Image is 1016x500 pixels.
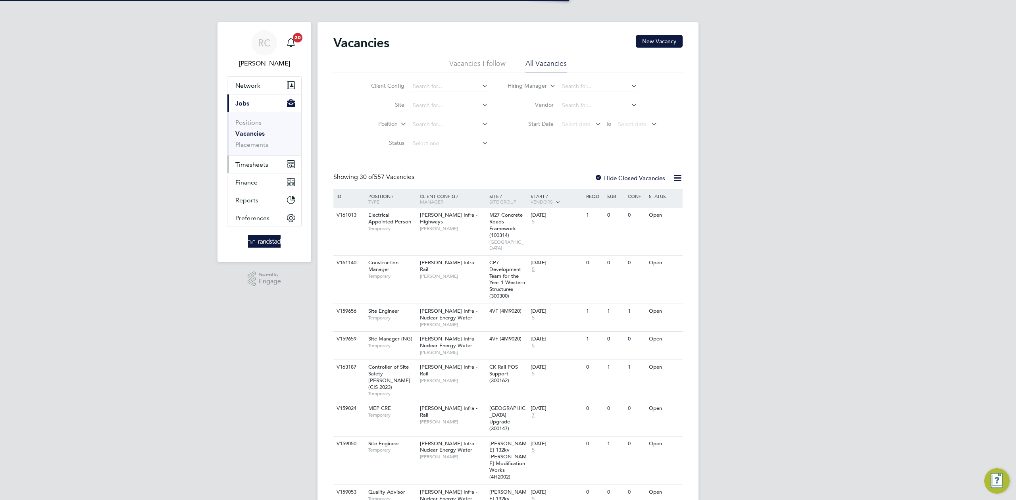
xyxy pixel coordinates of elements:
span: Preferences [235,214,269,222]
div: Conf [626,189,647,203]
div: Start / [529,189,584,209]
div: Open [647,332,681,346]
div: V161013 [335,208,362,223]
div: Sub [605,189,626,203]
a: Go to home page [227,235,302,248]
span: [PERSON_NAME] [420,349,485,356]
span: Electrical Appointed Person [368,212,411,225]
div: Open [647,401,681,416]
span: 30 of [360,173,374,181]
div: Open [647,360,681,375]
span: M27 Concrete Roads Framework (100314) [489,212,523,238]
div: 0 [626,208,647,223]
div: ID [335,189,362,203]
div: 0 [605,208,626,223]
label: Vendor [508,101,554,108]
label: Position [352,120,398,128]
div: 0 [605,485,626,500]
div: Reqd [584,189,605,203]
div: [DATE] [531,489,582,496]
h2: Vacancies [333,35,389,51]
input: Search for... [559,81,637,92]
span: Temporary [368,315,416,321]
span: 5 [531,266,536,273]
input: Search for... [410,100,488,111]
span: Finance [235,179,258,186]
button: Timesheets [227,156,301,173]
label: Hiring Manager [501,82,547,90]
span: [PERSON_NAME] [420,321,485,328]
span: CP7 Development Team for the Year 1 Western Structures (300300) [489,259,525,299]
div: [DATE] [531,336,582,342]
span: MEP CRE [368,405,391,412]
span: 5 [531,219,536,225]
div: V159053 [335,485,362,500]
span: Type [368,198,379,205]
div: [DATE] [531,364,582,371]
span: Temporary [368,225,416,232]
a: 20 [283,30,299,56]
span: Site Group [489,198,516,205]
div: Status [647,189,681,203]
div: Showing [333,173,416,181]
span: [PERSON_NAME] Infra - Nuclear Energy Water [420,335,477,349]
div: 1 [584,208,605,223]
div: Site / [487,189,529,208]
div: 1 [605,437,626,451]
div: 1 [605,304,626,319]
div: V159024 [335,401,362,416]
span: Engage [259,278,281,285]
button: Network [227,77,301,94]
div: Position / [362,189,418,208]
a: Placements [235,141,268,148]
label: Site [359,101,404,108]
div: 0 [584,485,605,500]
div: 0 [584,401,605,416]
span: Site Engineer [368,308,399,314]
span: 5 [531,342,536,349]
span: Powered by [259,271,281,278]
span: [PERSON_NAME] [420,377,485,384]
input: Select one [410,138,488,149]
span: Temporary [368,342,416,349]
span: 557 Vacancies [360,173,414,181]
div: Open [647,256,681,270]
div: [DATE] [531,308,582,315]
div: 0 [584,256,605,270]
span: [PERSON_NAME] Infra - Rail [420,259,477,273]
span: Temporary [368,390,416,397]
div: 0 [605,332,626,346]
div: 0 [626,401,647,416]
label: Status [359,139,404,146]
li: Vacancies I follow [449,59,506,73]
span: 5 [531,315,536,321]
div: Open [647,437,681,451]
div: [DATE] [531,260,582,266]
a: Powered byEngage [248,271,281,287]
span: [PERSON_NAME] [420,454,485,460]
span: Controller of Site Safety [PERSON_NAME] (CIS 2023) [368,363,410,390]
label: Hide Closed Vacancies [595,174,665,182]
span: Rebecca Cahill [227,59,302,68]
span: [PERSON_NAME] Infra - Rail [420,405,477,418]
a: RC[PERSON_NAME] [227,30,302,68]
span: Quality Advisor [368,488,405,495]
label: Start Date [508,120,554,127]
span: Temporary [368,412,416,418]
img: randstad-logo-retina.png [248,235,281,248]
span: Temporary [368,273,416,279]
div: Open [647,304,681,319]
div: [DATE] [531,212,582,219]
div: [DATE] [531,405,582,412]
button: Preferences [227,209,301,227]
div: V159656 [335,304,362,319]
span: Reports [235,196,258,204]
div: 0 [584,437,605,451]
div: 0 [626,332,647,346]
span: Select date [562,121,591,128]
span: CK Rail POS Support (300162) [489,363,518,384]
span: Network [235,82,260,89]
input: Search for... [559,100,637,111]
button: Finance [227,173,301,191]
span: [PERSON_NAME] [420,273,485,279]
